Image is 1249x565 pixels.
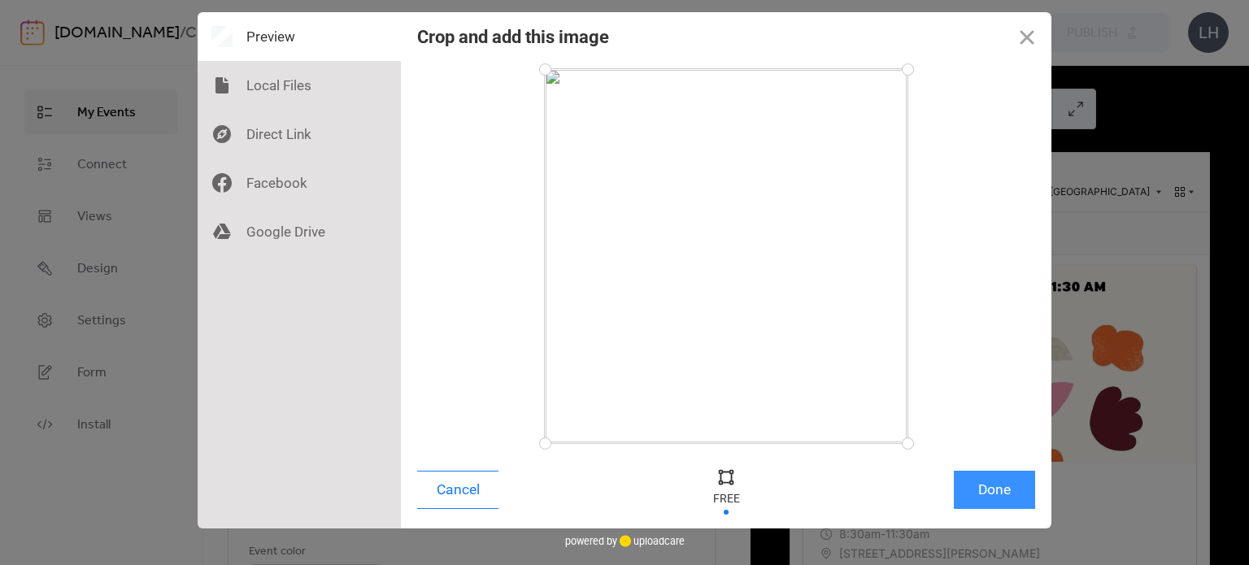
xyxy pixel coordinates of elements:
[198,110,401,159] div: Direct Link
[198,61,401,110] div: Local Files
[617,535,685,547] a: uploadcare
[198,12,401,61] div: Preview
[565,528,685,553] div: powered by
[417,471,498,509] button: Cancel
[417,27,609,47] div: Crop and add this image
[954,471,1035,509] button: Done
[1003,12,1051,61] button: Close
[198,207,401,256] div: Google Drive
[198,159,401,207] div: Facebook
